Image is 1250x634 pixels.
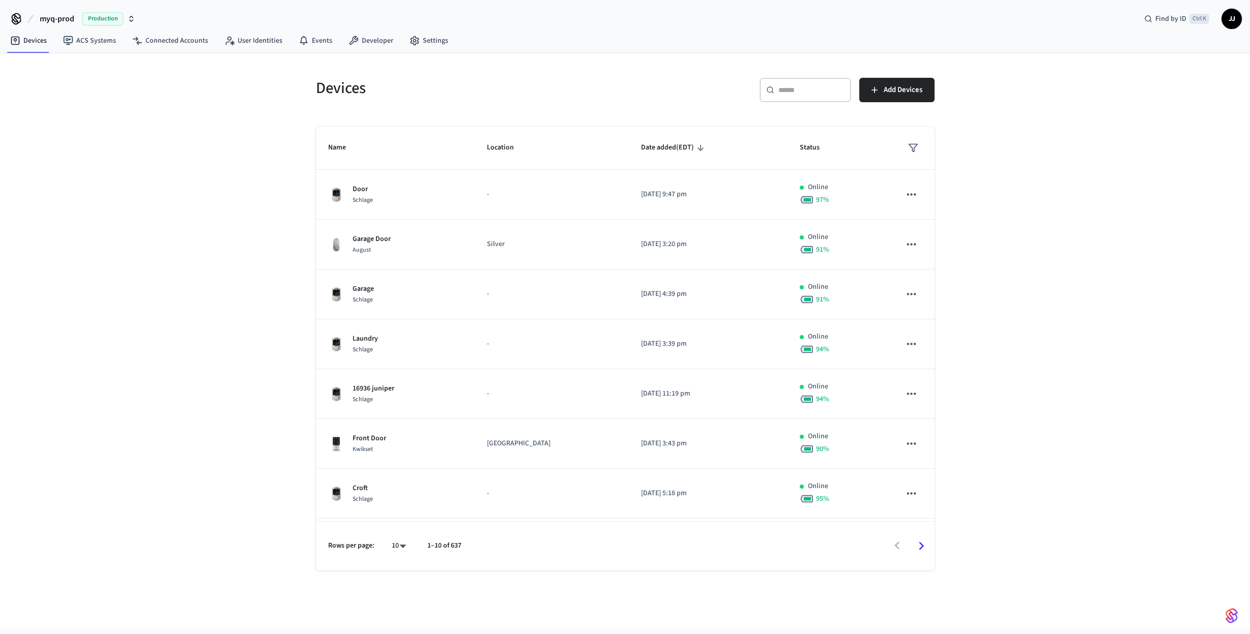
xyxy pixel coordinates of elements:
[641,438,775,449] p: [DATE] 3:43 pm
[328,486,344,502] img: Schlage Sense Smart Deadbolt with Camelot Trim, Front
[816,494,829,504] span: 95 %
[340,32,401,50] a: Developer
[353,433,386,444] p: Front Door
[816,195,829,205] span: 97 %
[401,32,456,50] a: Settings
[641,239,775,250] p: [DATE] 3:20 pm
[487,339,617,349] p: -
[487,189,617,200] p: -
[124,32,216,50] a: Connected Accounts
[816,344,829,354] span: 94 %
[1223,10,1241,28] span: JJ
[353,295,373,304] span: Schlage
[55,32,124,50] a: ACS Systems
[353,495,373,503] span: Schlage
[884,83,922,97] span: Add Devices
[808,331,828,342] p: Online
[641,388,775,399] p: [DATE] 11:19 pm
[353,445,373,454] span: Kwikset
[909,534,933,558] button: Go to next page
[1189,14,1209,24] span: Ctrl K
[816,294,829,305] span: 91 %
[216,32,290,50] a: User Identities
[353,334,378,344] p: Laundry
[808,182,828,193] p: Online
[353,196,373,204] span: Schlage
[353,234,391,245] p: Garage Door
[487,388,617,399] p: -
[641,289,775,299] p: [DATE] 4:39 pm
[800,140,833,156] span: Status
[353,184,373,195] p: Door
[353,483,373,494] p: Croft
[387,538,411,553] div: 10
[328,436,344,452] img: Kwikset Halo Touchscreen Wifi Enabled Smart Lock, Polished Chrome, Front
[353,246,371,254] span: August
[1222,9,1242,29] button: JJ
[353,395,373,404] span: Schlage
[2,32,55,50] a: Devices
[816,394,829,404] span: 94 %
[808,431,828,442] p: Online
[1155,14,1186,24] span: Find by ID
[1136,10,1217,28] div: Find by IDCtrl K
[40,13,74,25] span: myq-prod
[641,140,707,156] span: Date added(EDT)
[808,481,828,492] p: Online
[1226,608,1238,624] img: SeamLogoGradient.69752ec5.svg
[82,12,123,25] span: Production
[290,32,340,50] a: Events
[816,444,829,454] span: 90 %
[816,245,829,255] span: 91 %
[328,236,344,253] img: August Wifi Smart Lock 3rd Gen, Silver, Front
[808,282,828,292] p: Online
[328,336,344,352] img: Schlage Sense Smart Deadbolt with Camelot Trim, Front
[487,438,617,449] p: [GEOGRAPHIC_DATA]
[641,488,775,499] p: [DATE] 5:18 pm
[328,187,344,203] img: Schlage Sense Smart Deadbolt with Camelot Trim, Front
[353,284,374,294] p: Garage
[328,540,374,551] p: Rows per page:
[808,232,828,243] p: Online
[316,78,619,99] h5: Devices
[353,383,394,394] p: 16936 juniper
[487,239,617,250] p: Silver
[487,140,527,156] span: Location
[808,381,828,392] p: Online
[859,78,935,102] button: Add Devices
[328,140,359,156] span: Name
[641,339,775,349] p: [DATE] 3:39 pm
[487,488,617,499] p: -
[328,386,344,402] img: Schlage Sense Smart Deadbolt with Camelot Trim, Front
[641,189,775,200] p: [DATE] 9:47 pm
[487,289,617,299] p: -
[427,540,461,551] p: 1–10 of 637
[353,345,373,354] span: Schlage
[328,286,344,303] img: Schlage Sense Smart Deadbolt with Camelot Trim, Front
